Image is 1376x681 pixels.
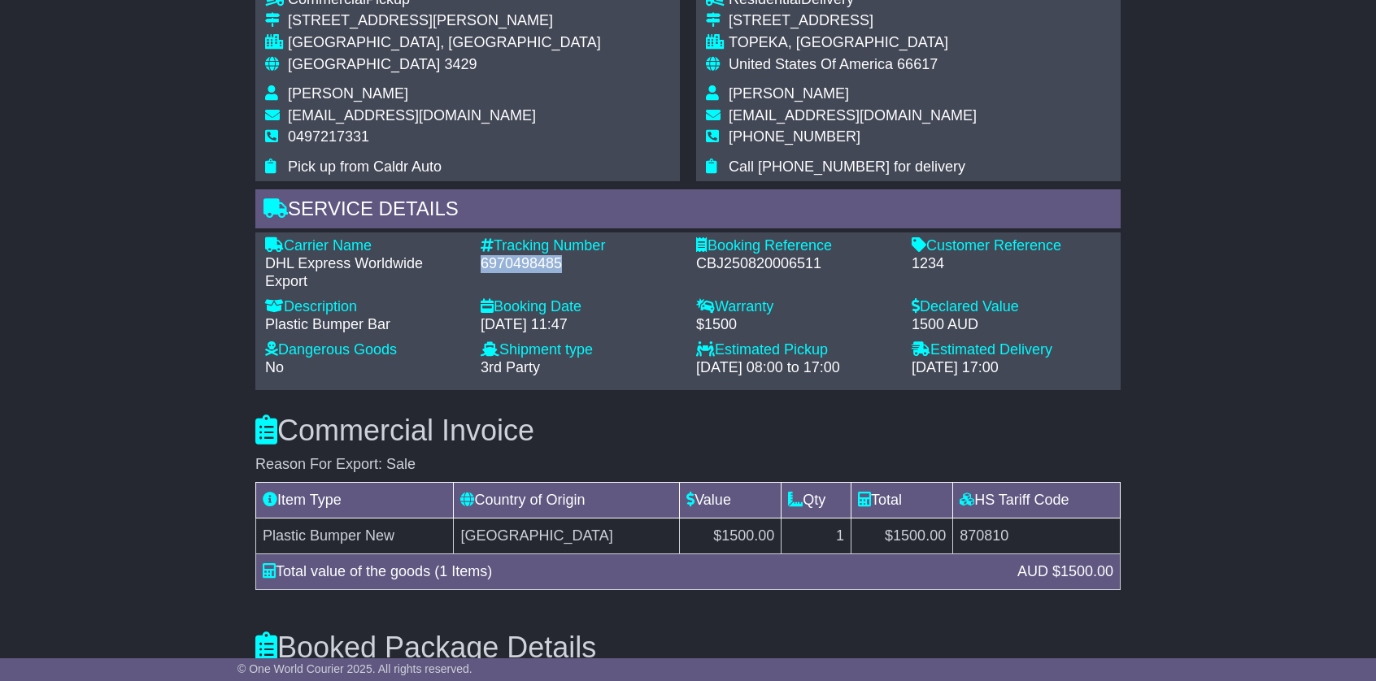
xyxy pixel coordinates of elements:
[912,237,1111,255] div: Customer Reference
[851,518,953,553] td: $1500.00
[696,255,895,273] div: CBJ250820006511
[237,662,472,675] span: © One World Courier 2025. All rights reserved.
[680,482,782,518] td: Value
[256,518,454,553] td: Plastic Bumper New
[255,456,1121,474] div: Reason For Export: Sale
[288,12,601,30] div: [STREET_ADDRESS][PERSON_NAME]
[696,341,895,359] div: Estimated Pickup
[897,56,938,72] span: 66617
[912,298,1111,316] div: Declared Value
[255,561,1009,583] div: Total value of the goods (1 Items)
[729,56,893,72] span: United States Of America
[288,158,442,175] span: Pick up from Caldr Auto
[782,518,851,553] td: 1
[454,482,680,518] td: Country of Origin
[444,56,477,72] span: 3429
[288,56,440,72] span: [GEOGRAPHIC_DATA]
[912,316,1111,334] div: 1500 AUD
[265,255,464,290] div: DHL Express Worldwide Export
[729,128,860,145] span: [PHONE_NUMBER]
[696,298,895,316] div: Warranty
[912,341,1111,359] div: Estimated Delivery
[288,34,601,52] div: [GEOGRAPHIC_DATA], [GEOGRAPHIC_DATA]
[696,237,895,255] div: Booking Reference
[256,482,454,518] td: Item Type
[729,107,977,124] span: [EMAIL_ADDRESS][DOMAIN_NAME]
[481,255,680,273] div: 6970498485
[680,518,782,553] td: $1500.00
[288,128,369,145] span: 0497217331
[729,12,977,30] div: [STREET_ADDRESS]
[729,85,849,102] span: [PERSON_NAME]
[912,359,1111,377] div: [DATE] 17:00
[288,107,536,124] span: [EMAIL_ADDRESS][DOMAIN_NAME]
[912,255,1111,273] div: 1234
[696,316,895,334] div: $1500
[953,482,1121,518] td: HS Tariff Code
[481,359,540,375] span: 3rd Party
[481,298,680,316] div: Booking Date
[265,298,464,316] div: Description
[481,316,680,334] div: [DATE] 11:47
[851,482,953,518] td: Total
[953,518,1121,553] td: 870810
[265,237,464,255] div: Carrier Name
[255,414,1121,447] h3: Commercial Invoice
[265,316,464,334] div: Plastic Bumper Bar
[696,359,895,377] div: [DATE] 08:00 to 17:00
[782,482,851,518] td: Qty
[265,359,284,375] span: No
[481,237,680,255] div: Tracking Number
[729,158,965,175] span: Call [PHONE_NUMBER] for delivery
[454,518,680,553] td: [GEOGRAPHIC_DATA]
[288,85,408,102] span: [PERSON_NAME]
[729,34,977,52] div: TOPEKA, [GEOGRAPHIC_DATA]
[481,341,680,359] div: Shipment type
[255,189,1121,233] div: Service Details
[255,631,1121,664] h3: Booked Package Details
[265,341,464,359] div: Dangerous Goods
[1009,561,1121,583] div: AUD $1500.00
